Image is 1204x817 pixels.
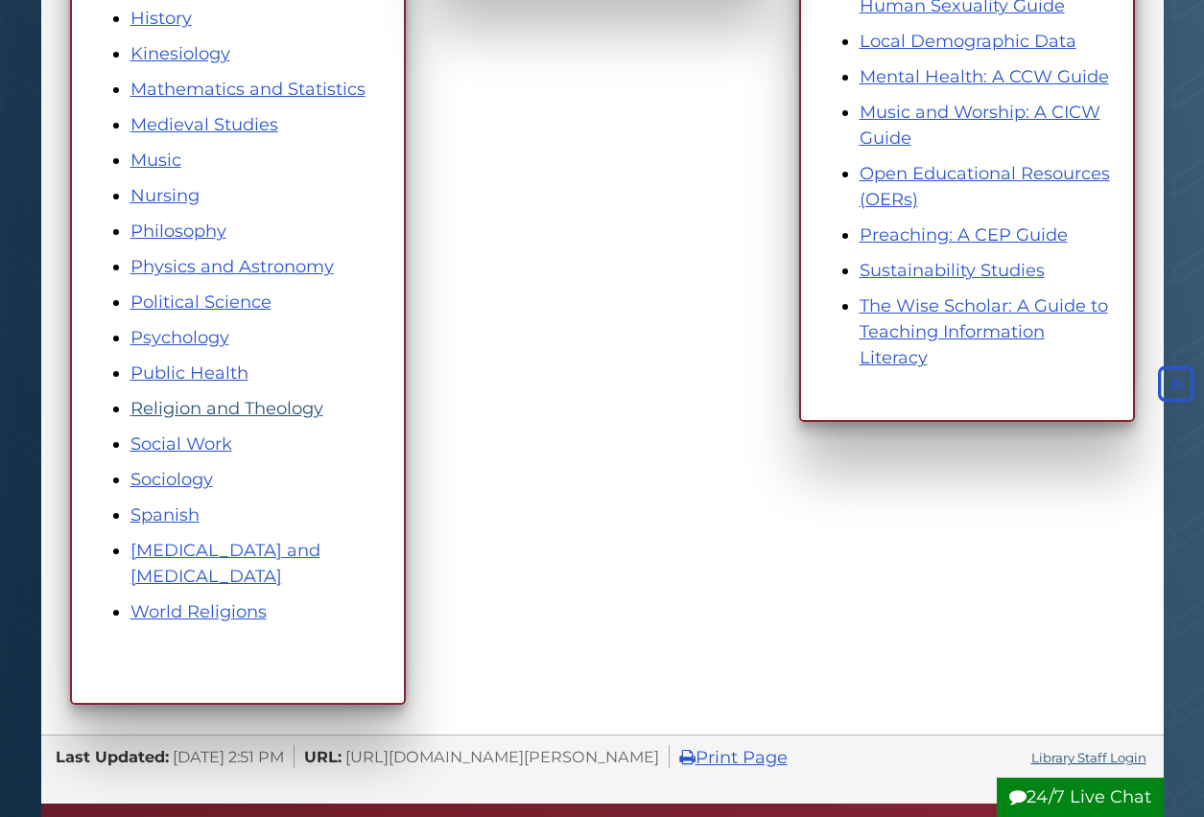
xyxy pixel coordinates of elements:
[130,8,192,29] a: History
[130,43,230,64] a: Kinesiology
[860,260,1045,281] a: Sustainability Studies
[1153,374,1199,395] a: Back to Top
[860,295,1108,368] a: The Wise Scholar: A Guide to Teaching Information Literacy
[130,433,232,455] a: Social Work
[130,150,181,171] a: Music
[130,292,271,313] a: Political Science
[56,747,169,766] span: Last Updated:
[130,256,334,277] a: Physics and Astronomy
[1032,776,1146,791] a: Report a problem.
[130,398,323,419] a: Religion and Theology
[860,66,1109,87] a: Mental Health: A CCW Guide
[860,31,1076,52] a: Local Demographic Data
[1031,750,1146,765] a: Library Staff Login
[130,79,366,100] a: Mathematics and Statistics
[130,362,248,384] a: Public Health
[679,747,788,768] a: Print Page
[130,469,213,490] a: Sociology
[130,540,320,587] a: [MEDICAL_DATA] and [MEDICAL_DATA]
[345,747,659,766] span: [URL][DOMAIN_NAME][PERSON_NAME]
[304,747,342,766] span: URL:
[860,102,1100,149] a: Music and Worship: A CICW Guide
[860,163,1110,210] a: Open Educational Resources (OERs)
[997,778,1164,817] button: 24/7 Live Chat
[679,749,696,766] i: Print Page
[130,185,200,206] a: Nursing
[173,747,284,766] span: [DATE] 2:51 PM
[130,327,229,348] a: Psychology
[130,221,226,242] a: Philosophy
[130,504,200,525] a: Spanish
[130,601,267,622] a: World Religions
[130,114,278,135] a: Medieval Studies
[860,224,1068,245] a: Preaching: A CEP Guide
